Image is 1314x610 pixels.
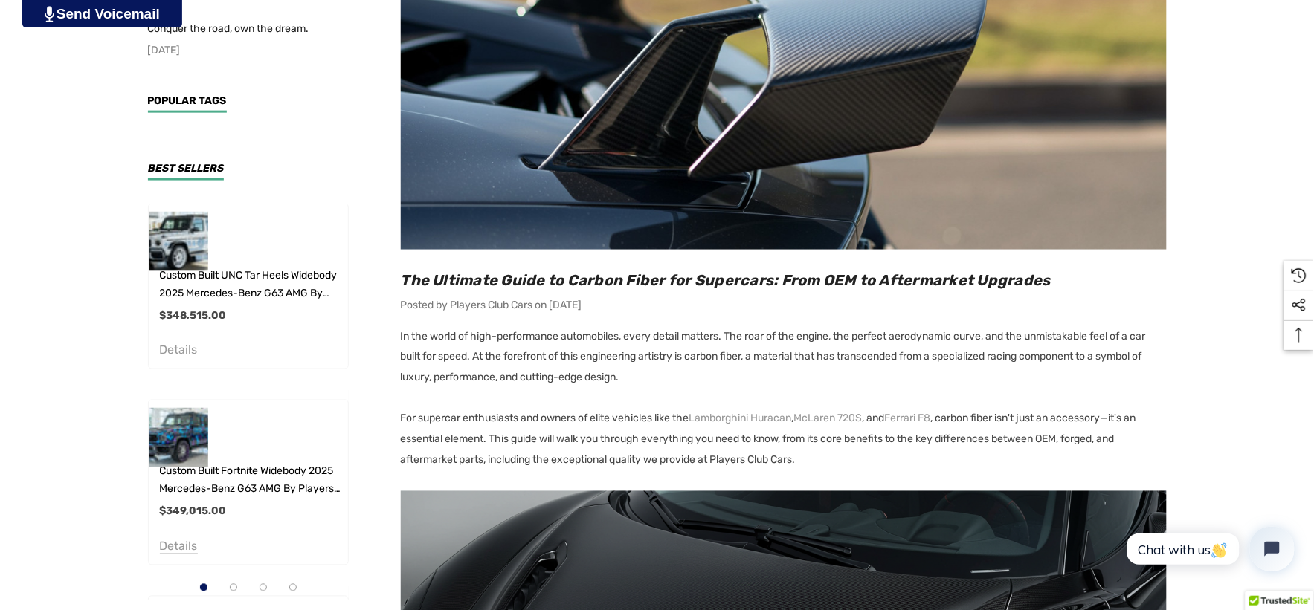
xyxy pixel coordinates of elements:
iframe: Tidio Chat [1111,514,1307,584]
button: Go to slide 1 of 4, active [200,584,207,591]
span: Conquer the road, own the dream. [148,22,309,35]
a: Conquer the road, own the dream. [148,19,349,39]
button: Go to slide 2 of 4 [230,584,237,591]
h3: Best Sellers [148,163,224,181]
p: [DATE] [148,41,349,60]
svg: Social Media [1292,298,1307,313]
a: Custom Built UNC Tar Heels Widebody 2025 Mercedes-Benz G63 AMG by Players Club Cars | REF G63A090... [160,267,348,302]
a: Details [160,346,198,357]
span: Details [160,343,198,357]
span: $349,015.00 [160,505,227,518]
a: Details [160,542,198,553]
span: $348,515.00 [160,309,227,322]
svg: Recently Viewed [1292,268,1307,283]
a: McLaren 720S [794,409,863,429]
img: For Sale: Custom Built UNC Tar Heels Widebody 2025 Mercedes-Benz G63 AMG by Players Club Cars | R... [149,212,208,271]
img: For Sale: Custom Built Fortnite Widebody 2025 Mercedes-Benz G63 AMG by Players Club Cars | REF G6... [149,408,208,467]
a: Lamborghini Huracan [689,409,792,429]
p: Posted by Players Club Cars on [DATE] [401,296,1167,315]
a: The Ultimate Guide to Carbon Fiber for Supercars: From OEM to Aftermarket Upgrades [401,271,1051,289]
button: Go to slide 4 of 4 [289,584,297,591]
span: Popular Tags [148,94,227,107]
p: For supercar enthusiasts and owners of elite vehicles like the , , and , carbon fiber isn't just ... [401,409,1167,471]
p: In the world of high-performance automobiles, every detail matters. The roar of the engine, the p... [401,326,1167,389]
svg: Top [1284,328,1314,343]
a: Ferrari F8 [885,409,931,429]
button: Go to slide 3 of 4 [260,584,267,591]
span: Details [160,539,198,554]
img: PjwhLS0gR2VuZXJhdG9yOiBHcmF2aXQuaW8gLS0+PHN2ZyB4bWxucz0iaHR0cDovL3d3dy53My5vcmcvMjAwMC9zdmciIHhtb... [45,6,54,22]
a: Custom Built Fortnite Widebody 2025 Mercedes-Benz G63 AMG by Players Club Cars | REF G63A0901202501 [160,463,348,499]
